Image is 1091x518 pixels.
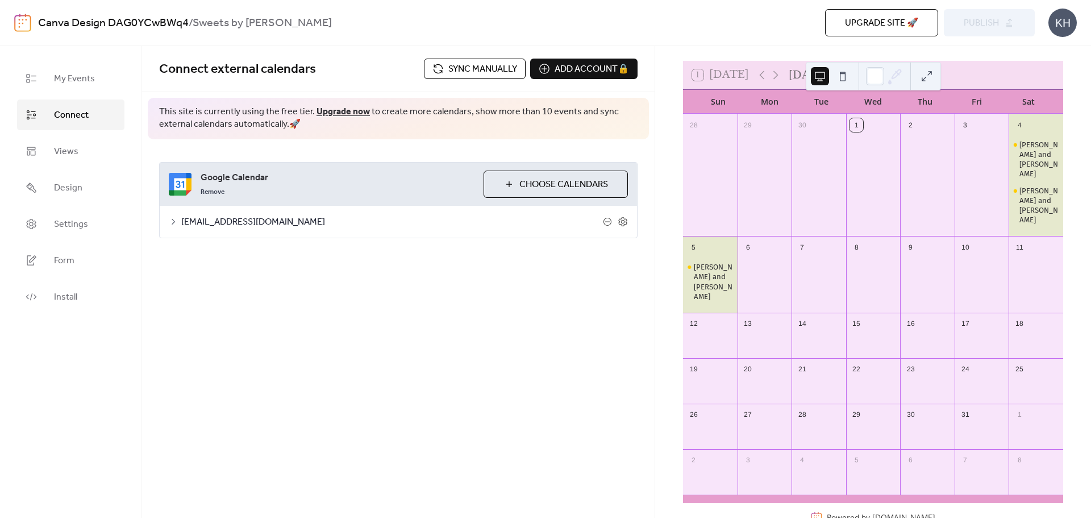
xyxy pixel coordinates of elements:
div: [DATE] [789,68,828,82]
div: 16 [904,317,918,330]
div: 17 [958,317,972,330]
span: Remove [201,188,224,197]
a: Upgrade now [317,103,370,121]
div: Mon [744,90,796,113]
a: Views [17,136,124,167]
div: 29 [741,118,755,132]
span: Connect external calendars [159,57,316,82]
div: 6 [741,241,755,254]
div: 12 [687,317,701,330]
div: 31 [958,408,972,421]
div: 5 [850,453,863,467]
div: 2 [687,453,701,467]
div: 5 [687,241,701,254]
div: 8 [850,241,863,254]
div: 26 [687,408,701,421]
div: 10 [958,241,972,254]
div: 21 [796,362,809,376]
div: Thu [899,90,951,113]
button: Upgrade site 🚀 [825,9,938,36]
span: Google Calendar [201,171,474,185]
div: 15 [850,317,863,330]
img: logo [14,14,31,32]
div: 20 [741,362,755,376]
div: 3 [958,118,972,132]
div: 6 [904,453,918,467]
span: Connect [54,109,89,122]
div: 13 [741,317,755,330]
div: 29 [850,408,863,421]
div: 8 [1013,453,1026,467]
div: 27 [741,408,755,421]
div: [PERSON_NAME] and [PERSON_NAME] [1019,140,1059,179]
span: Settings [54,218,88,231]
div: 1 [1013,408,1026,421]
div: 23 [904,362,918,376]
a: Canva Design DAG0YCwBWq4 [38,13,189,34]
div: Fri [951,90,1002,113]
div: Amanda Harris and Kimberly [683,262,738,301]
div: 19 [687,362,701,376]
span: Views [54,145,78,159]
span: Choose Calendars [519,178,608,192]
span: Form [54,254,74,268]
div: [PERSON_NAME] and [PERSON_NAME] [1019,186,1059,225]
span: My Events [54,72,95,86]
div: 24 [958,362,972,376]
div: 3 [741,453,755,467]
div: 11 [1013,241,1026,254]
a: My Events [17,63,124,94]
div: Wed [847,90,899,113]
a: Design [17,172,124,203]
div: Chelsea Reilly and Kimberly [1009,186,1063,225]
div: 7 [796,241,809,254]
a: Settings [17,209,124,239]
span: [EMAIL_ADDRESS][DOMAIN_NAME] [181,216,603,229]
a: Connect [17,100,124,130]
div: 2 [904,118,918,132]
div: 30 [796,118,809,132]
div: KH [1048,9,1077,37]
div: Sat [1002,90,1054,113]
div: 7 [958,453,972,467]
button: Choose Calendars [484,171,628,198]
div: 4 [1013,118,1026,132]
div: 18 [1013,317,1026,330]
div: 9 [904,241,918,254]
b: / [189,13,193,34]
span: Install [54,291,77,304]
button: Sync manually [424,59,526,79]
div: Alice Chia and Kimberly [1009,140,1063,179]
span: This site is currently using the free tier. to create more calendars, show more than 10 events an... [159,106,638,131]
div: 28 [687,118,701,132]
span: Sync manually [448,63,517,76]
div: 14 [796,317,809,330]
div: 30 [904,408,918,421]
div: 25 [1013,362,1026,376]
a: Form [17,245,124,276]
span: Design [54,181,82,195]
div: 28 [796,408,809,421]
div: [PERSON_NAME] and [PERSON_NAME] [694,262,733,301]
div: 1 [850,118,863,132]
b: Sweets by [PERSON_NAME] [193,13,332,34]
div: Tue [796,90,847,113]
img: google [169,173,191,196]
div: 22 [850,362,863,376]
span: Upgrade site 🚀 [845,16,918,30]
div: 4 [796,453,809,467]
div: Sun [692,90,744,113]
a: Install [17,281,124,312]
